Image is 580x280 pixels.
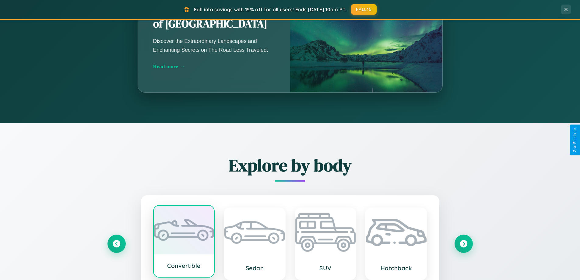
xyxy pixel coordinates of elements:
button: FALL15 [351,4,377,15]
h2: Unearthing the Mystique of [GEOGRAPHIC_DATA] [153,3,275,31]
div: Read more → [153,63,275,70]
h3: Sedan [230,264,279,272]
p: Discover the Extraordinary Landscapes and Enchanting Secrets on The Road Less Traveled. [153,37,275,54]
h3: SUV [301,264,350,272]
h3: Convertible [160,262,208,269]
h2: Explore by body [107,154,473,177]
h3: Hatchback [372,264,420,272]
div: Give Feedback [573,128,577,152]
span: Fall into savings with 15% off for all users! Ends [DATE] 10am PT. [194,6,346,12]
